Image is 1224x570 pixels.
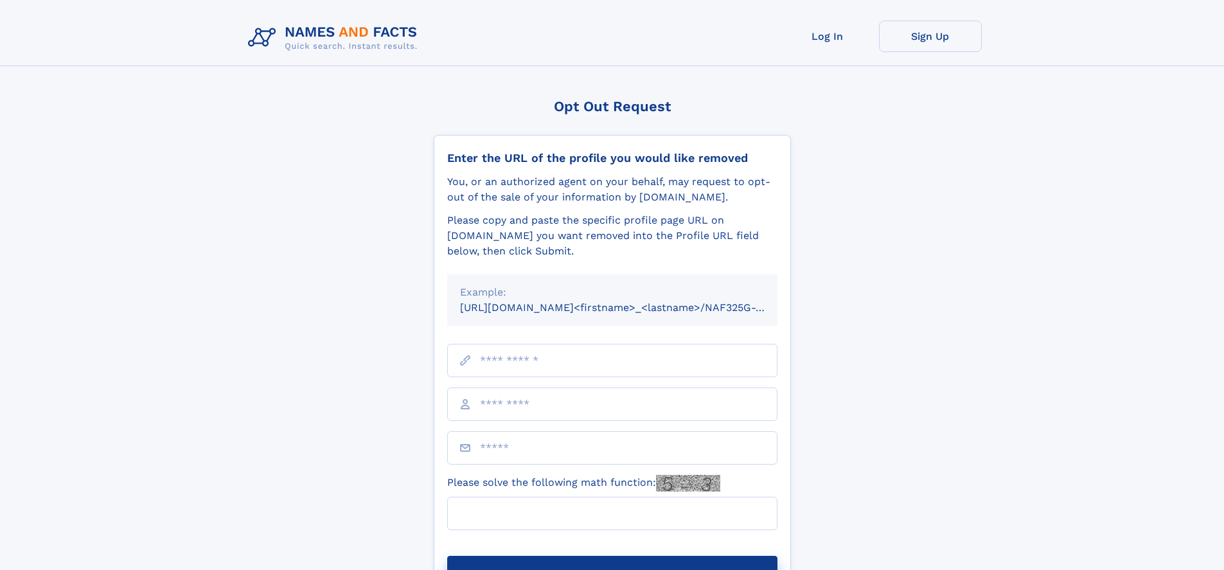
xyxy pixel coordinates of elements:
[879,21,982,52] a: Sign Up
[447,174,777,205] div: You, or an authorized agent on your behalf, may request to opt-out of the sale of your informatio...
[447,151,777,165] div: Enter the URL of the profile you would like removed
[434,98,791,114] div: Opt Out Request
[460,285,765,300] div: Example:
[447,213,777,259] div: Please copy and paste the specific profile page URL on [DOMAIN_NAME] you want removed into the Pr...
[447,475,720,492] label: Please solve the following math function:
[776,21,879,52] a: Log In
[243,21,428,55] img: Logo Names and Facts
[460,301,802,314] small: [URL][DOMAIN_NAME]<firstname>_<lastname>/NAF325G-xxxxxxxx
